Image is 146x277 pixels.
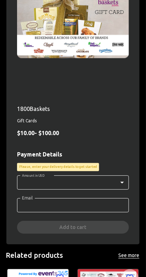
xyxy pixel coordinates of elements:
span: $ 10.00 [17,130,34,137]
p: - [17,129,129,138]
button: See more [118,251,140,260]
span: Gift Cards [17,118,129,125]
span: Amount in USD [22,174,45,177]
span: $ 100.00 [38,130,59,137]
h5: Related products [6,251,63,261]
p: Please, enter your delivery details to get started [19,165,97,170]
p: Payment Details [17,150,129,159]
p: 1800Baskets [17,105,129,113]
label: Email [22,195,33,201]
div: ​ [17,176,129,190]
